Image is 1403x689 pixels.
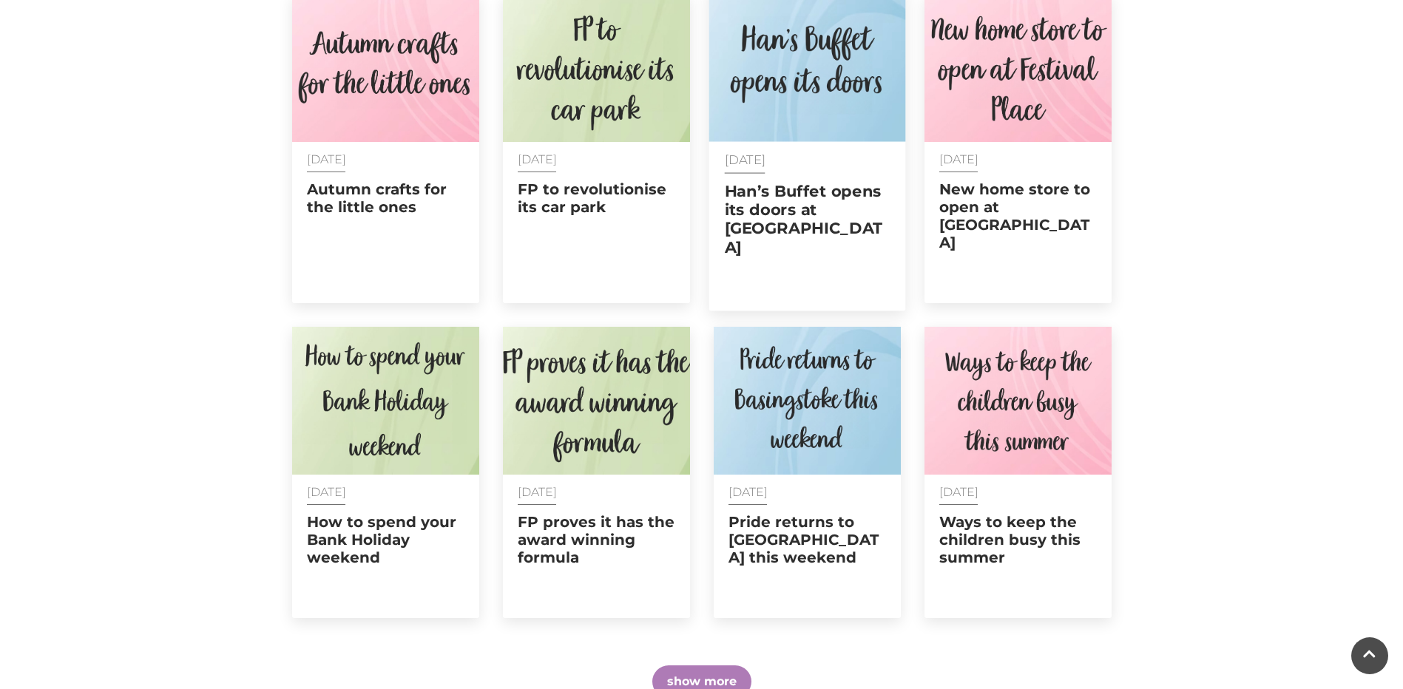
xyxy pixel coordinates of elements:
[924,327,1112,618] a: [DATE] Ways to keep the children busy this summer
[724,153,890,166] p: [DATE]
[518,180,675,216] h2: FP to revolutionise its car park
[939,180,1097,251] h2: New home store to open at [GEOGRAPHIC_DATA]
[728,486,886,498] p: [DATE]
[292,327,479,618] a: [DATE] How to spend your Bank Holiday weekend
[939,513,1097,566] h2: Ways to keep the children busy this summer
[728,513,886,566] h2: Pride returns to [GEOGRAPHIC_DATA] this weekend
[518,486,675,498] p: [DATE]
[518,513,675,566] h2: FP proves it has the award winning formula
[307,513,464,566] h2: How to spend your Bank Holiday weekend
[939,486,1097,498] p: [DATE]
[518,153,675,166] p: [DATE]
[503,327,690,618] a: [DATE] FP proves it has the award winning formula
[724,182,890,257] h2: Han’s Buffet opens its doors at [GEOGRAPHIC_DATA]
[307,153,464,166] p: [DATE]
[307,180,464,216] h2: Autumn crafts for the little ones
[307,486,464,498] p: [DATE]
[939,153,1097,166] p: [DATE]
[714,327,901,618] a: [DATE] Pride returns to [GEOGRAPHIC_DATA] this weekend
